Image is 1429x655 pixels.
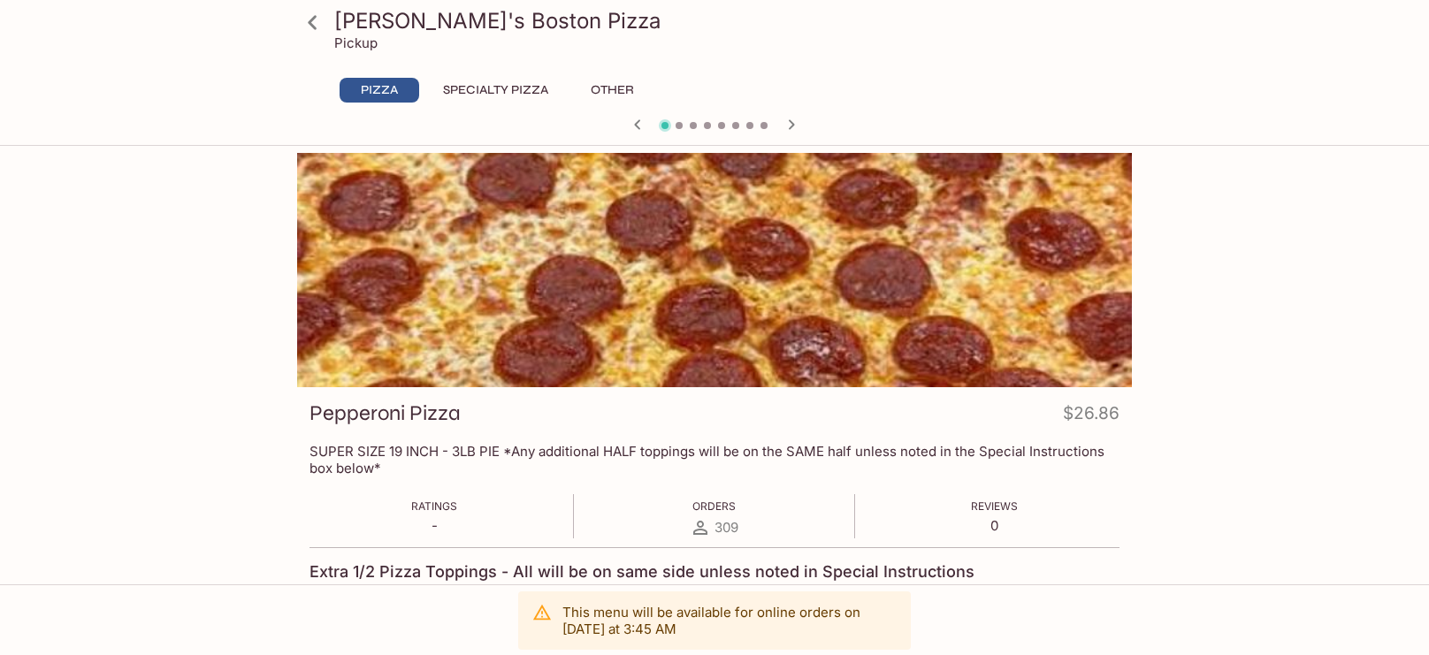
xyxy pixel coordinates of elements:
div: Pepperoni Pizza [297,153,1132,387]
span: Ratings [411,499,457,513]
p: SUPER SIZE 19 INCH - 3LB PIE *Any additional HALF toppings will be on the SAME half unless noted ... [309,443,1120,476]
p: 0 [971,517,1018,534]
h4: Extra 1/2 Pizza Toppings - All will be on same side unless noted in Special Instructions [309,562,974,582]
span: Reviews [971,499,1018,513]
p: - [411,517,457,534]
h3: Pepperoni Pizza [309,400,461,427]
p: This menu will be available for online orders on [DATE] at 3:45 AM [562,604,897,637]
span: 309 [714,519,738,536]
button: Pizza [340,78,419,103]
h4: $26.86 [1063,400,1120,434]
span: Orders [692,499,736,513]
button: Specialty Pizza [433,78,558,103]
button: Other [572,78,652,103]
h3: [PERSON_NAME]'s Boston Pizza [334,7,1125,34]
p: Pickup [334,34,378,51]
